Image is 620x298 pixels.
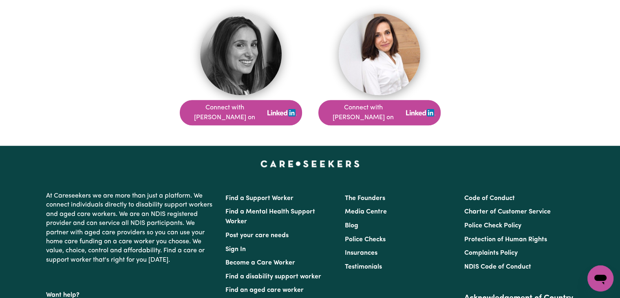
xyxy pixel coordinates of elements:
[225,195,293,202] a: Find a Support Worker
[225,246,246,253] a: Sign In
[587,265,613,291] iframe: Button to launch messaging window
[225,209,315,225] a: Find a Mental Health Support Worker
[318,100,441,125] a: Connect with [PERSON_NAME] onLinkedIn
[267,109,297,116] img: LinkedIn
[406,109,435,116] img: LinkedIn
[318,100,441,125] button: Connect with [PERSON_NAME] on
[180,100,302,125] button: Connect with [PERSON_NAME] on
[46,188,216,268] p: At Careseekers we are more than just a platform. We connect individuals directly to disability su...
[345,222,358,229] a: Blog
[464,209,551,215] a: Charter of Customer Service
[464,264,531,270] a: NDIS Code of Conduct
[180,100,302,125] a: Connect with [PERSON_NAME] onLinkedIn
[339,13,420,95] img: Profile Pic
[200,13,282,95] img: Profile Pic
[345,236,386,243] a: Police Checks
[345,264,382,270] a: Testimonials
[225,287,304,294] a: Find an aged care worker
[345,195,385,202] a: The Founders
[464,250,518,256] a: Complaints Policy
[225,232,289,239] a: Post your care needs
[225,260,295,266] a: Become a Care Worker
[225,274,321,280] a: Find a disability support worker
[345,209,387,215] a: Media Centre
[345,250,377,256] a: Insurances
[464,236,547,243] a: Protection of Human Rights
[260,160,360,167] a: Careseekers home page
[464,195,515,202] a: Code of Conduct
[464,222,521,229] a: Police Check Policy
